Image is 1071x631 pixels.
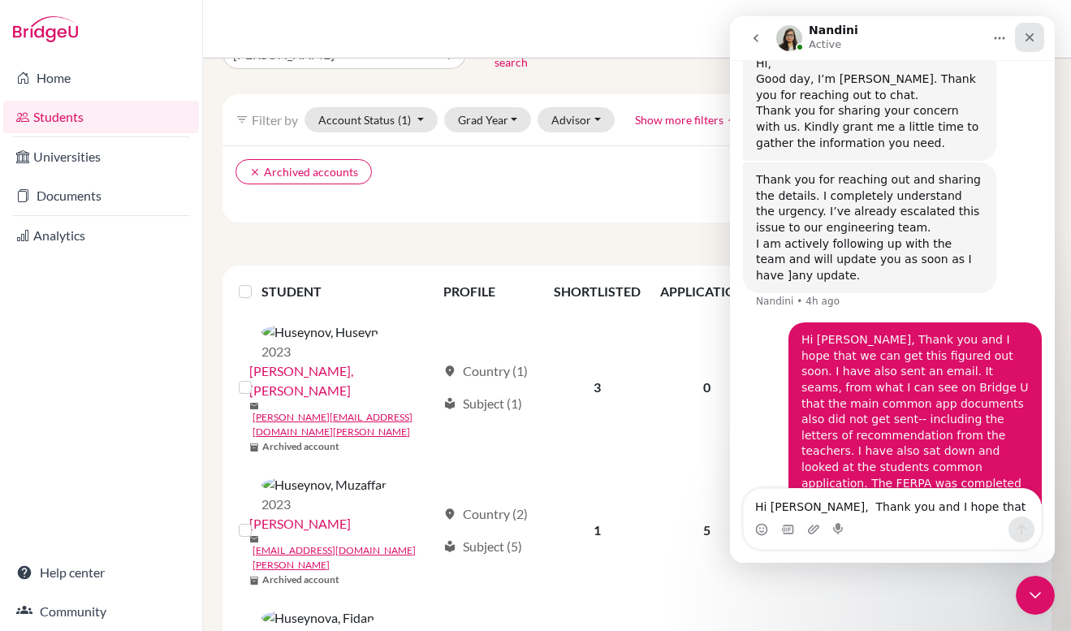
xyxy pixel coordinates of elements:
div: Subject (1) [443,394,522,413]
td: 5 [650,464,762,597]
button: Start recording [103,507,116,520]
img: Huseynov, Huseyn [261,322,378,342]
span: Show more filters [635,113,723,127]
a: [EMAIL_ADDRESS][DOMAIN_NAME][PERSON_NAME] [253,543,436,573]
span: Filter by [252,112,298,127]
span: local_library [443,397,456,410]
i: arrow_drop_up [723,111,740,127]
button: Account Status(1) [304,107,438,132]
img: Huseynov, Muzaffar [261,475,387,495]
a: [PERSON_NAME][EMAIL_ADDRESS][DOMAIN_NAME][PERSON_NAME] [253,410,436,439]
a: [PERSON_NAME] [249,514,351,534]
div: Country (2) [443,504,528,524]
span: mail [249,534,259,544]
a: Community [3,595,199,628]
button: Send a message… [279,500,304,526]
button: Upload attachment [77,507,90,520]
i: filter_list [235,113,248,126]
a: Students [3,101,199,133]
iframe: Intercom live chat [1016,576,1055,615]
img: Bridge-U [13,16,78,42]
th: SHORTLISTED [544,272,650,311]
span: location_on [443,508,456,521]
span: local_library [443,540,456,553]
a: [PERSON_NAME], [PERSON_NAME] [249,361,436,400]
button: Gif picker [51,507,64,520]
i: clear [249,166,261,178]
th: STUDENT [261,272,434,311]
th: PROFILE [434,272,544,311]
th: APPLICATIONS [650,272,762,311]
button: Grad Year [444,107,532,132]
div: Hi [PERSON_NAME], Thank you and I hope that we can get this figured out soon. I have also sent an... [71,316,299,523]
span: (1) [398,113,411,127]
a: Documents [3,179,199,212]
td: 3 [544,311,650,464]
div: Hi [PERSON_NAME], Thank you and I hope that we can get this figured out soon. I have also sent an... [58,306,312,533]
p: 2023 [261,495,387,514]
span: location_on [443,365,456,378]
button: Advisor [538,107,615,132]
button: [PERSON_NAME] [926,14,1052,45]
button: Emoji picker [25,507,38,520]
button: Show more filtersarrow_drop_up [621,107,754,132]
b: Archived account [262,573,339,587]
td: 1 [544,464,650,597]
button: clearArchived accounts [235,159,372,184]
span: inventory_2 [249,443,259,452]
img: Huseynova, Fidan [261,608,374,628]
div: Subject (5) [443,537,522,556]
span: mail [249,401,259,411]
textarea: Message… [14,473,311,500]
span: inventory_2 [249,576,259,586]
a: Analytics [3,219,199,252]
p: 2023 [261,342,378,361]
div: Country (1) [443,361,528,381]
iframe: Intercom live chat [730,16,1055,563]
a: Universities [3,140,199,173]
b: Archived account [262,439,339,454]
a: Help center [3,556,199,589]
a: Home [3,62,199,94]
td: 0 [650,311,762,464]
div: user says… [13,306,312,552]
